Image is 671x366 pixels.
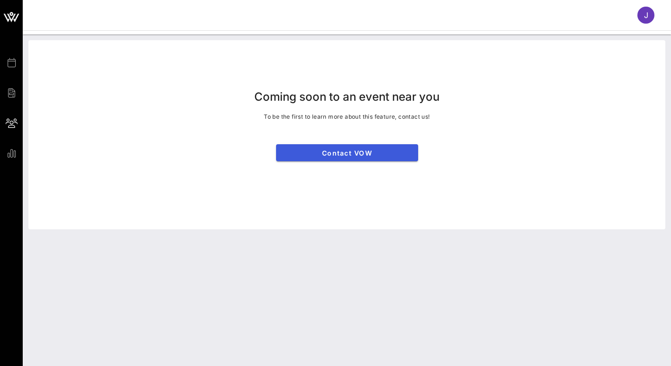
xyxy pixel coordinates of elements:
[254,89,439,105] p: Coming soon to an event near you
[284,149,411,157] span: Contact VOW
[644,10,648,20] span: j
[276,144,418,161] a: Contact VOW
[637,7,654,24] div: j
[264,112,429,122] p: To be the first to learn more about this feature, contact us!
